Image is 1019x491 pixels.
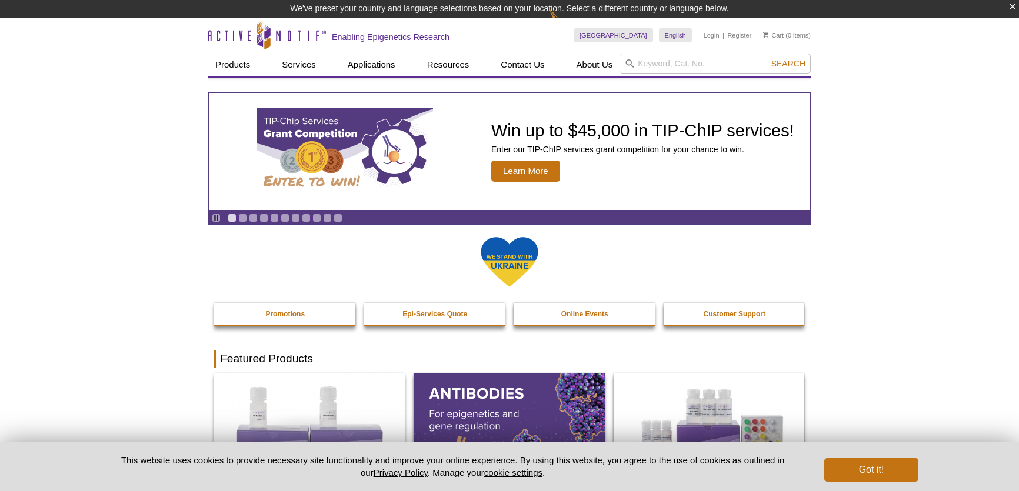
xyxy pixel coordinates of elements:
[514,303,656,325] a: Online Events
[257,108,433,196] img: TIP-ChIP Services Grant Competition
[332,32,449,42] h2: Enabling Epigenetics Research
[704,310,765,318] strong: Customer Support
[763,32,768,38] img: Your Cart
[614,373,804,489] img: CUT&Tag-IT® Express Assay Kit
[491,144,794,155] p: Enter our TIP-ChIP services grant competition for your chance to win.
[561,310,608,318] strong: Online Events
[364,303,507,325] a: Epi-Services Quote
[727,31,751,39] a: Register
[312,213,321,222] a: Go to slide 9
[664,303,806,325] a: Customer Support
[771,59,805,68] span: Search
[722,28,724,42] li: |
[334,213,342,222] a: Go to slide 11
[259,213,268,222] a: Go to slide 4
[270,213,279,222] a: Go to slide 5
[480,236,539,288] img: We Stand With Ukraine
[550,9,581,36] img: Change Here
[484,467,542,477] button: cookie settings
[570,54,620,76] a: About Us
[491,161,560,182] span: Learn More
[341,54,402,76] a: Applications
[704,31,720,39] a: Login
[402,310,467,318] strong: Epi-Services Quote
[494,54,551,76] a: Contact Us
[824,458,918,482] button: Got it!
[214,350,805,368] h2: Featured Products
[208,54,257,76] a: Products
[374,467,428,477] a: Privacy Policy
[101,454,805,479] p: This website uses cookies to provide necessary site functionality and improve your online experie...
[209,93,810,210] a: TIP-ChIP Services Grant Competition Win up to $45,000 in TIP-ChIP services! Enter our TIP-ChIP se...
[323,213,332,222] a: Go to slide 10
[763,28,811,42] li: (0 items)
[214,303,357,325] a: Promotions
[491,122,794,139] h2: Win up to $45,000 in TIP-ChIP services!
[212,213,221,222] a: Toggle autoplay
[291,213,300,222] a: Go to slide 7
[228,213,237,222] a: Go to slide 1
[281,213,289,222] a: Go to slide 6
[302,213,311,222] a: Go to slide 8
[275,54,323,76] a: Services
[414,373,604,489] img: All Antibodies
[209,93,810,210] article: TIP-ChIP Services Grant Competition
[238,213,247,222] a: Go to slide 2
[574,28,653,42] a: [GEOGRAPHIC_DATA]
[659,28,692,42] a: English
[768,58,809,69] button: Search
[265,310,305,318] strong: Promotions
[420,54,477,76] a: Resources
[214,373,405,489] img: DNA Library Prep Kit for Illumina
[620,54,811,74] input: Keyword, Cat. No.
[763,31,784,39] a: Cart
[249,213,258,222] a: Go to slide 3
